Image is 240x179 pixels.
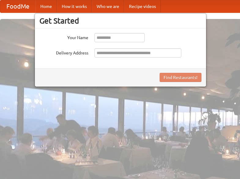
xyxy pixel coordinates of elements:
[35,0,57,13] a: Home
[57,0,92,13] a: How it works
[39,33,88,41] label: Your Name
[124,0,161,13] a: Recipe videos
[92,0,124,13] a: Who we are
[0,0,35,13] a: FoodMe
[39,48,88,56] label: Delivery Address
[160,73,201,82] button: Find Restaurants!
[39,16,201,25] h3: Get Started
